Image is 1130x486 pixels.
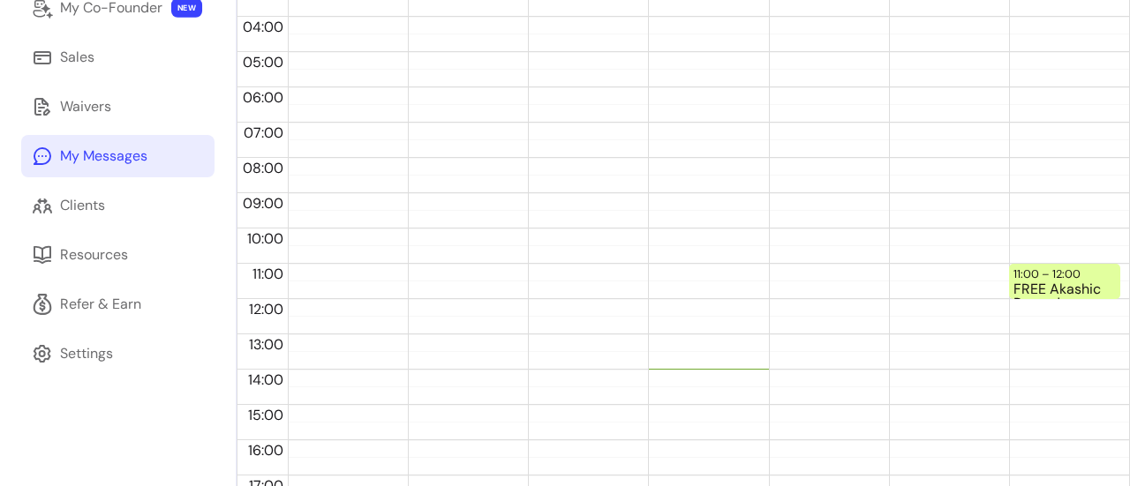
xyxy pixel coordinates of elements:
a: Resources [21,234,215,276]
a: Settings [21,333,215,375]
span: 14:00 [244,370,288,389]
span: 06:00 [238,88,288,107]
div: Refer & Earn [60,294,141,315]
span: 13:00 [245,335,288,354]
div: Sales [60,47,94,68]
div: Waivers [60,96,111,117]
span: 07:00 [239,123,288,142]
span: 10:00 [243,229,288,248]
a: Waivers [21,86,215,128]
div: Clients [60,195,105,216]
div: Resources [60,244,128,265]
span: 04:00 [238,18,288,36]
div: My Messages [60,146,147,167]
span: 16:00 [244,441,288,460]
span: 08:00 [238,159,288,177]
span: 12:00 [245,300,288,318]
span: 11:00 [248,265,288,283]
div: 11:00 – 12:00 [1013,265,1085,282]
div: FREE Akashic Records Journey (1 / 100) [1013,282,1116,297]
a: Sales [21,36,215,79]
a: Refer & Earn [21,283,215,325]
div: Settings [60,343,113,364]
a: Clients [21,184,215,227]
a: My Messages [21,135,215,177]
span: 09:00 [238,194,288,213]
span: 05:00 [238,53,288,71]
span: 15:00 [244,406,288,424]
div: 11:00 – 12:00FREE Akashic Records Journey (1 / 100) [1009,264,1120,299]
